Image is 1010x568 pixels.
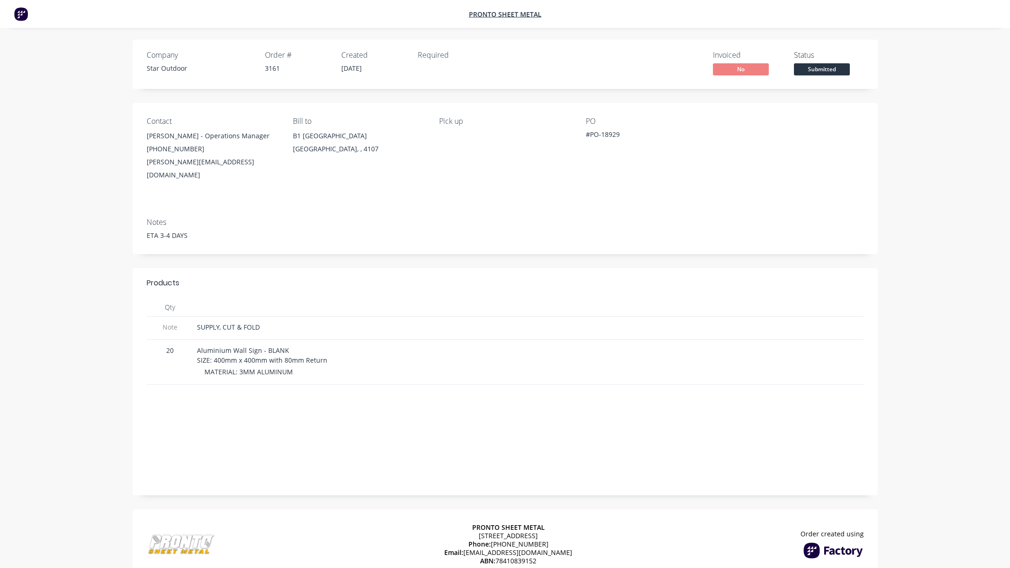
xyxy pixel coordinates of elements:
[794,51,864,60] div: Status
[147,129,278,142] div: [PERSON_NAME] - Operations Manager
[147,156,278,182] div: [PERSON_NAME][EMAIL_ADDRESS][DOMAIN_NAME]
[197,346,327,365] span: Aluminium Wall Sign - BLANK SIZE: 400mm x 400mm with 80mm Return
[586,129,702,142] div: #PO-18929
[713,51,783,60] div: Invoiced
[479,532,538,540] span: [STREET_ADDRESS]
[468,540,491,548] span: Phone:
[147,277,179,289] div: Products
[197,323,260,331] span: SUPPLY, CUT & FOLD
[341,64,362,73] span: [DATE]
[293,129,424,159] div: B1 [GEOGRAPHIC_DATA][GEOGRAPHIC_DATA], , 4107
[480,556,495,565] span: ABN:
[800,530,864,538] span: Order created using
[713,63,769,75] span: No
[147,230,864,240] div: ETA 3-4 DAYS
[147,218,864,227] div: Notes
[147,51,254,60] div: Company
[293,142,424,156] div: [GEOGRAPHIC_DATA], , 4107
[150,345,190,355] span: 20
[341,51,407,60] div: Created
[147,63,254,73] div: Star Outdoor
[147,129,278,182] div: [PERSON_NAME] - Operations Manager[PHONE_NUMBER][PERSON_NAME][EMAIL_ADDRESS][DOMAIN_NAME]
[439,117,570,126] div: Pick up
[803,542,864,559] img: Factory Logo
[469,10,542,19] a: PRONTO SHEET METAL
[794,63,850,75] span: Submitted
[265,51,330,60] div: Order #
[293,129,424,142] div: B1 [GEOGRAPHIC_DATA]
[480,557,536,565] span: 78410839152
[147,298,193,317] div: Qty
[293,117,424,126] div: Bill to
[14,7,28,21] img: Factory
[147,117,278,126] div: Contact
[468,540,549,548] span: [PHONE_NUMBER]
[444,548,463,557] span: Email:
[150,322,190,332] span: Note
[418,51,483,60] div: Required
[204,367,293,376] span: MATERIAL: 3MM ALUMINUM
[586,117,717,126] div: PO
[472,523,545,532] span: PRONTO SHEET METAL
[147,142,278,156] div: [PHONE_NUMBER]
[265,63,330,73] div: 3161
[463,548,572,557] a: [EMAIL_ADDRESS][DOMAIN_NAME]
